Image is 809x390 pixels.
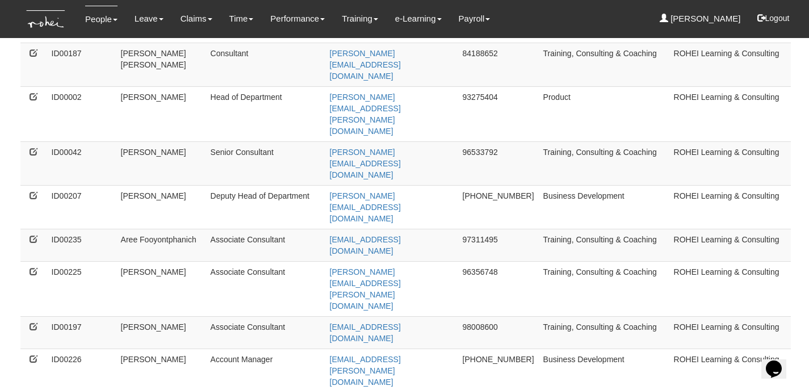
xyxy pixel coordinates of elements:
[206,185,325,229] td: Deputy Head of Department
[458,86,539,141] td: 93275404
[181,6,212,32] a: Claims
[116,229,206,261] td: Aree Fooyontphanich
[669,316,791,349] td: ROHEI Learning & Consulting
[330,267,401,311] a: [PERSON_NAME][EMAIL_ADDRESS][PERSON_NAME][DOMAIN_NAME]
[669,43,791,86] td: ROHEI Learning & Consulting
[458,229,539,261] td: 97311495
[47,229,116,261] td: ID00235
[395,6,442,32] a: e-Learning
[669,86,791,141] td: ROHEI Learning & Consulting
[206,229,325,261] td: Associate Consultant
[458,185,539,229] td: [PHONE_NUMBER]
[116,316,206,349] td: [PERSON_NAME]
[330,235,401,255] a: [EMAIL_ADDRESS][DOMAIN_NAME]
[135,6,164,32] a: Leave
[85,6,118,32] a: People
[47,185,116,229] td: ID00207
[116,261,206,316] td: [PERSON_NAME]
[749,5,798,32] button: Logout
[47,261,116,316] td: ID00225
[206,261,325,316] td: Associate Consultant
[47,141,116,185] td: ID00042
[539,43,669,86] td: Training, Consulting & Coaching
[669,141,791,185] td: ROHEI Learning & Consulting
[206,43,325,86] td: Consultant
[206,141,325,185] td: Senior Consultant
[539,141,669,185] td: Training, Consulting & Coaching
[270,6,325,32] a: Performance
[330,49,401,81] a: [PERSON_NAME][EMAIL_ADDRESS][DOMAIN_NAME]
[459,6,491,32] a: Payroll
[330,191,401,223] a: [PERSON_NAME][EMAIL_ADDRESS][DOMAIN_NAME]
[660,6,741,32] a: [PERSON_NAME]
[116,185,206,229] td: [PERSON_NAME]
[458,261,539,316] td: 96356748
[116,141,206,185] td: [PERSON_NAME]
[539,86,669,141] td: Product
[669,185,791,229] td: ROHEI Learning & Consulting
[47,43,116,86] td: ID00187
[330,93,401,136] a: [PERSON_NAME][EMAIL_ADDRESS][PERSON_NAME][DOMAIN_NAME]
[539,261,669,316] td: Training, Consulting & Coaching
[539,185,669,229] td: Business Development
[330,355,401,387] a: [EMAIL_ADDRESS][PERSON_NAME][DOMAIN_NAME]
[669,229,791,261] td: ROHEI Learning & Consulting
[206,316,325,349] td: Associate Consultant
[229,6,254,32] a: Time
[330,148,401,179] a: [PERSON_NAME][EMAIL_ADDRESS][DOMAIN_NAME]
[206,86,325,141] td: Head of Department
[330,322,401,343] a: [EMAIL_ADDRESS][DOMAIN_NAME]
[669,261,791,316] td: ROHEI Learning & Consulting
[458,43,539,86] td: 84188652
[342,6,378,32] a: Training
[539,316,669,349] td: Training, Consulting & Coaching
[116,86,206,141] td: [PERSON_NAME]
[458,316,539,349] td: 98008600
[539,229,669,261] td: Training, Consulting & Coaching
[116,43,206,86] td: [PERSON_NAME] [PERSON_NAME]
[47,316,116,349] td: ID00197
[761,345,798,379] iframe: chat widget
[47,86,116,141] td: ID00002
[458,141,539,185] td: 96533792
